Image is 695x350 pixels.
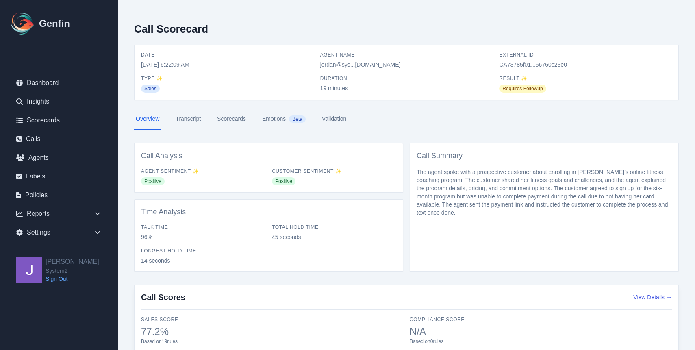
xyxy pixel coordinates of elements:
[272,224,396,230] span: Total Hold Time
[134,108,161,130] a: Overview
[141,291,185,303] h3: Call Scores
[320,84,493,92] span: 19 minutes
[320,75,493,82] span: Duration
[141,85,160,93] span: Sales
[410,316,672,323] span: Compliance Score
[141,257,265,265] span: 14 seconds
[134,108,679,130] nav: Tabs
[141,233,265,241] span: 96%
[141,168,265,174] span: Agent Sentiment ✨
[10,131,108,147] a: Calls
[410,325,672,338] span: N/A
[261,108,307,130] a: EmotionsBeta
[272,168,396,174] span: Customer Sentiment ✨
[10,150,108,166] a: Agents
[499,52,672,58] span: External ID
[633,293,672,301] button: View Details →
[10,206,108,222] div: Reports
[46,257,99,267] h2: [PERSON_NAME]
[141,150,396,161] h3: Call Analysis
[141,75,314,82] span: Type ✨
[10,11,36,37] img: Logo
[46,267,99,275] span: System2
[134,23,208,35] h2: Call Scorecard
[499,85,546,93] span: Requires Followup
[289,115,306,123] span: Beta
[320,61,401,68] a: jordan@sys...[DOMAIN_NAME]
[499,61,672,69] span: CA73785f01...56760c23e0
[141,206,396,217] h3: Time Analysis
[320,52,493,58] span: Agent Name
[417,168,672,217] p: The agent spoke with a prospective customer about enrolling in [PERSON_NAME]'s online fitness coa...
[410,338,672,345] span: Based on 0 rules
[10,224,108,241] div: Settings
[10,93,108,110] a: Insights
[272,233,396,241] span: 45 seconds
[141,316,403,323] span: Sales Score
[141,338,403,345] span: Based on 19 rules
[39,17,70,30] h1: Genfin
[141,224,265,230] span: Talk Time
[10,168,108,185] a: Labels
[141,177,165,185] span: Positive
[417,150,672,161] h3: Call Summary
[16,257,42,283] img: Jordan Winfield
[141,248,265,254] span: Longest Hold Time
[320,108,348,130] a: Validation
[46,275,99,283] a: Sign Out
[141,61,314,69] span: [DATE] 6:22:09 AM
[10,187,108,203] a: Policies
[141,325,403,338] span: 77.2%
[215,108,248,130] a: Scorecards
[272,177,295,185] span: Positive
[10,75,108,91] a: Dashboard
[141,52,314,58] span: Date
[499,75,672,82] span: Result ✨
[10,112,108,128] a: Scorecards
[174,108,202,130] a: Transcript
